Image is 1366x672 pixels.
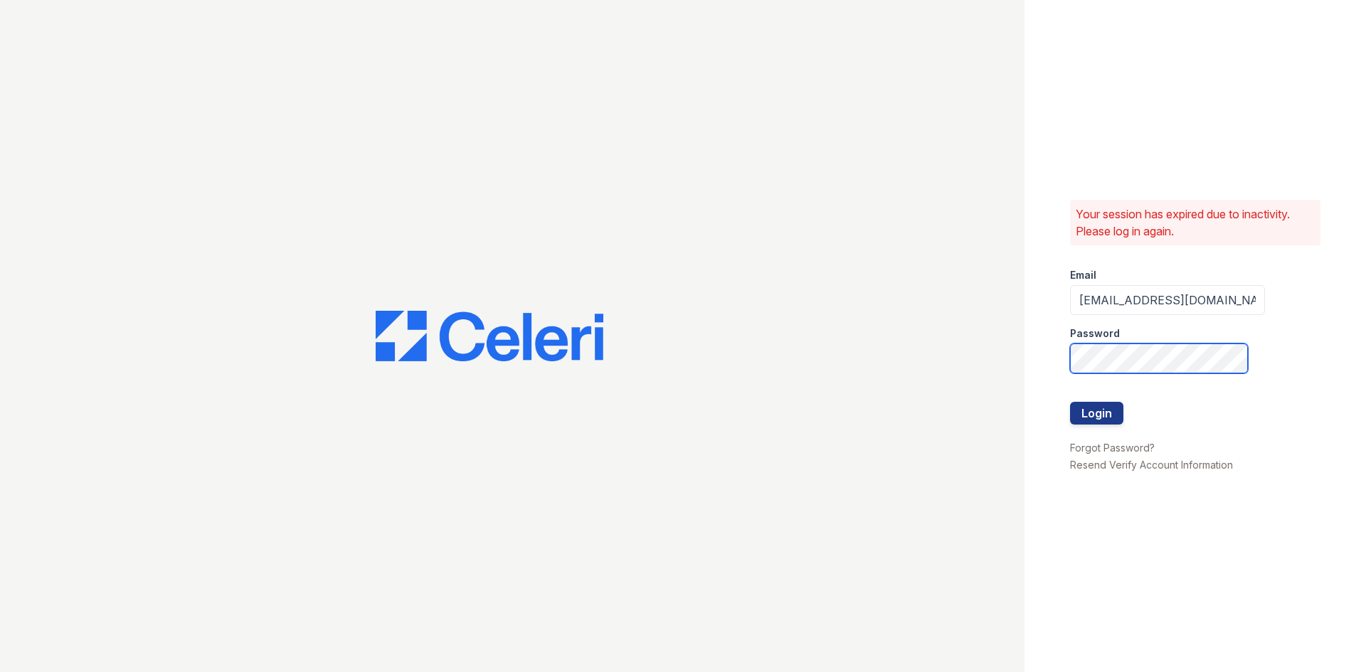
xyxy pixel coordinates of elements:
[1070,459,1233,471] a: Resend Verify Account Information
[1070,442,1155,454] a: Forgot Password?
[1070,268,1096,282] label: Email
[1076,206,1315,240] p: Your session has expired due to inactivity. Please log in again.
[376,311,603,362] img: CE_Logo_Blue-a8612792a0a2168367f1c8372b55b34899dd931a85d93a1a3d3e32e68fde9ad4.png
[1070,402,1123,425] button: Login
[1070,326,1120,341] label: Password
